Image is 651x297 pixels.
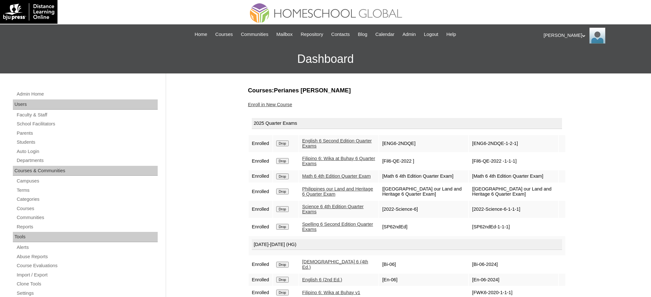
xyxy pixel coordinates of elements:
a: Contacts [328,31,353,38]
a: Faculty & Staff [16,111,158,119]
td: Enrolled [249,135,272,152]
td: [Math 6 4th Edition Quarter Exam] [379,170,468,182]
a: Math 6 4th Edition Quarter Exam [302,174,371,179]
a: Help [443,31,459,38]
a: Science 6 4th Edition Quarter Exams [302,204,364,215]
a: Admin [399,31,419,38]
td: [ENG6-2NDQE] [379,135,468,152]
a: Students [16,138,158,146]
img: Ariane Ebuen [589,28,605,44]
td: [En-06-2024] [469,274,558,286]
div: [PERSON_NAME] [544,28,645,44]
a: Enroll in New Course [248,102,292,107]
a: Blog [355,31,370,38]
input: Drop [276,158,289,164]
a: Import / Export [16,271,158,279]
span: Repository [301,31,323,38]
div: Courses & Communities [13,166,158,176]
td: [Bi-06-2024] [469,256,558,273]
span: Blog [358,31,367,38]
td: [SP62ndEd] [379,218,468,235]
td: Enrolled [249,256,272,273]
td: [[GEOGRAPHIC_DATA] our Land and Heritage 6 Quarter Exam] [379,183,468,200]
a: School Facilitators [16,120,158,128]
a: Communities [16,214,158,222]
a: Logout [421,31,442,38]
a: Philippines our Land and Heritage 6 Quarter Exam [302,186,373,197]
input: Drop [276,262,289,267]
h3: Courses:Perianes [PERSON_NAME] [248,86,566,95]
a: Terms [16,186,158,194]
a: Categories [16,195,158,203]
td: [Math 6 4th Edition Quarter Exam] [469,170,558,182]
a: Filipino 6: Wika at Buhay v1 [302,290,360,295]
div: Tools [13,232,158,242]
td: Enrolled [249,170,272,182]
td: Enrolled [249,201,272,218]
td: [2022-Science-6-1-1-1] [469,201,558,218]
td: Enrolled [249,183,272,200]
span: Courses [215,31,233,38]
td: [Fil6-QE-2022 ] [379,153,468,170]
a: Calendar [372,31,398,38]
td: [ENG6-2NDQE-1-2-1] [469,135,558,152]
div: Users [13,99,158,110]
a: Mailbox [273,31,296,38]
td: [Fil6-QE-2022 -1-1-1] [469,153,558,170]
img: logo-white.png [3,3,54,21]
span: Communities [241,31,268,38]
a: Parents [16,129,158,137]
div: [DATE]-[DATE] (HG) [252,239,562,250]
input: Drop [276,174,289,179]
input: Drop [276,140,289,146]
td: Enrolled [249,274,272,286]
a: Courses [16,205,158,213]
a: Alerts [16,243,158,251]
h3: Dashboard [3,45,648,73]
span: Logout [424,31,438,38]
td: [SP62ndEd-1-1-1] [469,218,558,235]
a: English 6 (2nd Ed.) [302,277,342,282]
td: [En-06] [379,274,468,286]
td: [Bi-06] [379,256,468,273]
input: Drop [276,277,289,283]
a: Communities [238,31,272,38]
input: Drop [276,189,289,194]
td: Enrolled [249,153,272,170]
span: Calendar [375,31,394,38]
a: Abuse Reports [16,253,158,261]
a: [DEMOGRAPHIC_DATA] 6 (4th Ed.) [302,259,368,270]
a: Auto Login [16,148,158,156]
div: 2025 Quarter Exams [252,118,562,129]
a: Spelling 6 Second Edition Quarter Exams [302,222,373,232]
a: Admin Home [16,90,158,98]
a: Course Evaluations [16,262,158,270]
a: Clone Tools [16,280,158,288]
a: Courses [212,31,236,38]
td: [[GEOGRAPHIC_DATA] our Land and Heritage 6 Quarter Exam] [469,183,558,200]
span: Contacts [331,31,350,38]
td: [2022-Science-6] [379,201,468,218]
a: Campuses [16,177,158,185]
span: Mailbox [277,31,293,38]
a: Home [191,31,210,38]
a: Departments [16,157,158,165]
span: Admin [402,31,416,38]
a: English 6 Second Edition Quarter Exams [302,138,372,149]
span: Help [446,31,456,38]
input: Drop [276,224,289,230]
input: Drop [276,206,289,212]
span: Home [195,31,207,38]
a: Filipino 6: Wika at Buhay 6 Quarter Exams [302,156,375,166]
a: Repository [297,31,326,38]
input: Drop [276,290,289,295]
a: Reports [16,223,158,231]
td: Enrolled [249,218,272,235]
